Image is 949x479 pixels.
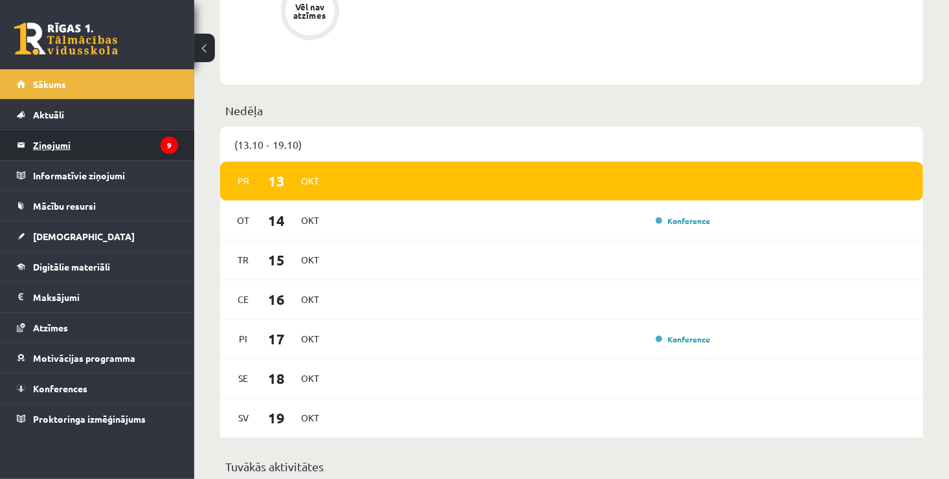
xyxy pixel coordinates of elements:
[33,352,135,364] span: Motivācijas programma
[17,191,178,221] a: Mācību resursi
[257,170,297,192] span: 13
[17,69,178,99] a: Sākums
[33,109,64,120] span: Aktuāli
[225,458,918,475] p: Tuvākās aktivitātes
[17,343,178,373] a: Motivācijas programma
[17,221,178,251] a: [DEMOGRAPHIC_DATA]
[230,329,257,349] span: Pi
[33,413,146,425] span: Proktoringa izmēģinājums
[656,216,710,226] a: Konference
[33,78,66,90] span: Sākums
[17,313,178,342] a: Atzīmes
[17,100,178,129] a: Aktuāli
[296,408,324,428] span: Okt
[656,334,710,344] a: Konference
[257,407,297,429] span: 19
[225,102,918,119] p: Nedēļa
[33,230,135,242] span: [DEMOGRAPHIC_DATA]
[230,408,257,428] span: Sv
[17,130,178,160] a: Ziņojumi9
[161,137,178,154] i: 9
[296,171,324,191] span: Okt
[33,282,178,312] legend: Maksājumi
[230,250,257,270] span: Tr
[17,161,178,190] a: Informatīvie ziņojumi
[296,250,324,270] span: Okt
[17,282,178,312] a: Maksājumi
[296,329,324,349] span: Okt
[33,130,178,160] legend: Ziņojumi
[33,261,110,273] span: Digitālie materiāli
[257,210,297,231] span: 14
[33,200,96,212] span: Mācību resursi
[230,210,257,230] span: Ot
[257,328,297,350] span: 17
[230,289,257,309] span: Ce
[230,171,257,191] span: Pr
[17,404,178,434] a: Proktoringa izmēģinājums
[17,373,178,403] a: Konferences
[14,23,118,55] a: Rīgas 1. Tālmācības vidusskola
[230,368,257,388] span: Se
[17,252,178,282] a: Digitālie materiāli
[220,127,923,162] div: (13.10 - 19.10)
[33,161,178,190] legend: Informatīvie ziņojumi
[257,249,297,271] span: 15
[292,3,328,19] div: Vēl nav atzīmes
[296,210,324,230] span: Okt
[257,289,297,310] span: 16
[296,368,324,388] span: Okt
[257,368,297,389] span: 18
[33,322,68,333] span: Atzīmes
[33,383,87,394] span: Konferences
[296,289,324,309] span: Okt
